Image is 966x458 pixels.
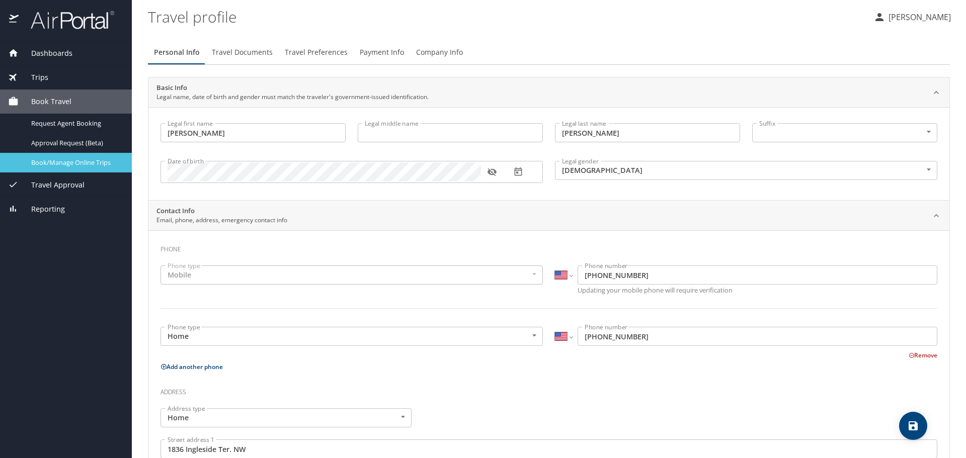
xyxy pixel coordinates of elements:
[156,83,429,93] h2: Basic Info
[160,238,937,255] h3: Phone
[19,48,72,59] span: Dashboards
[148,1,865,32] h1: Travel profile
[19,96,71,107] span: Book Travel
[416,46,463,59] span: Company Info
[886,11,951,23] p: [PERSON_NAME]
[31,119,120,128] span: Request Agent Booking
[19,179,85,191] span: Travel Approval
[160,381,937,398] h3: Address
[578,287,937,294] p: Updating your mobile phone will require verification
[555,161,937,180] div: [DEMOGRAPHIC_DATA]
[154,46,200,59] span: Personal Info
[160,362,223,371] button: Add another phone
[148,77,949,108] div: Basic InfoLegal name, date of birth and gender must match the traveler's government-issued identi...
[20,10,114,30] img: airportal-logo.png
[156,216,287,225] p: Email, phone, address, emergency contact info
[9,10,20,30] img: icon-airportal.png
[212,46,273,59] span: Travel Documents
[285,46,348,59] span: Travel Preferences
[19,72,48,83] span: Trips
[148,201,949,231] div: Contact InfoEmail, phone, address, emergency contact info
[31,138,120,148] span: Approval Request (Beta)
[156,206,287,216] h2: Contact Info
[909,351,937,359] button: Remove
[160,327,543,346] div: Home
[752,123,937,142] div: ​
[156,93,429,102] p: Legal name, date of birth and gender must match the traveler's government-issued identification.
[160,408,412,427] div: Home
[899,412,927,440] button: save
[360,46,404,59] span: Payment Info
[31,158,120,167] span: Book/Manage Online Trips
[148,107,949,200] div: Basic InfoLegal name, date of birth and gender must match the traveler's government-issued identi...
[148,40,950,64] div: Profile
[160,265,543,285] div: Mobile
[19,204,65,215] span: Reporting
[869,8,955,26] button: [PERSON_NAME]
